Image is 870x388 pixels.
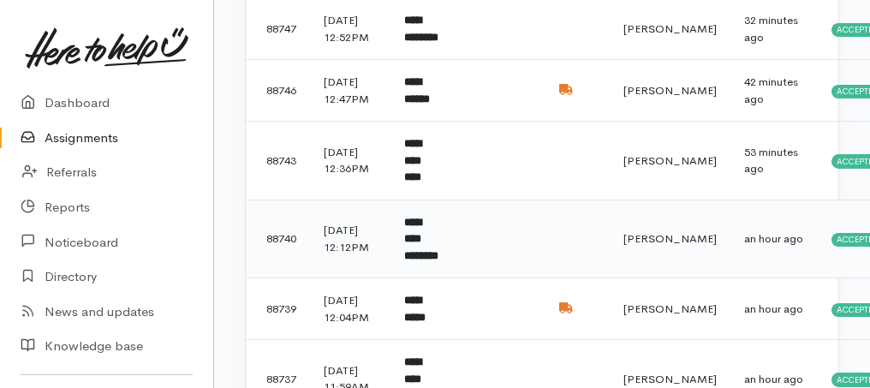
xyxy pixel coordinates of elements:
[310,60,390,122] td: [DATE] 12:47PM
[744,145,798,176] time: 53 minutes ago
[744,372,803,386] time: an hour ago
[744,231,803,246] time: an hour ago
[744,301,803,316] time: an hour ago
[246,200,310,278] td: 88740
[623,372,717,386] span: [PERSON_NAME]
[623,83,717,98] span: [PERSON_NAME]
[623,231,717,246] span: [PERSON_NAME]
[623,153,717,168] span: [PERSON_NAME]
[246,60,310,122] td: 88746
[310,122,390,200] td: [DATE] 12:36PM
[744,75,798,106] time: 42 minutes ago
[246,122,310,200] td: 88743
[623,301,717,316] span: [PERSON_NAME]
[623,21,717,36] span: [PERSON_NAME]
[744,13,798,45] time: 32 minutes ago
[310,278,390,340] td: [DATE] 12:04PM
[246,278,310,340] td: 88739
[310,200,390,278] td: [DATE] 12:12PM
